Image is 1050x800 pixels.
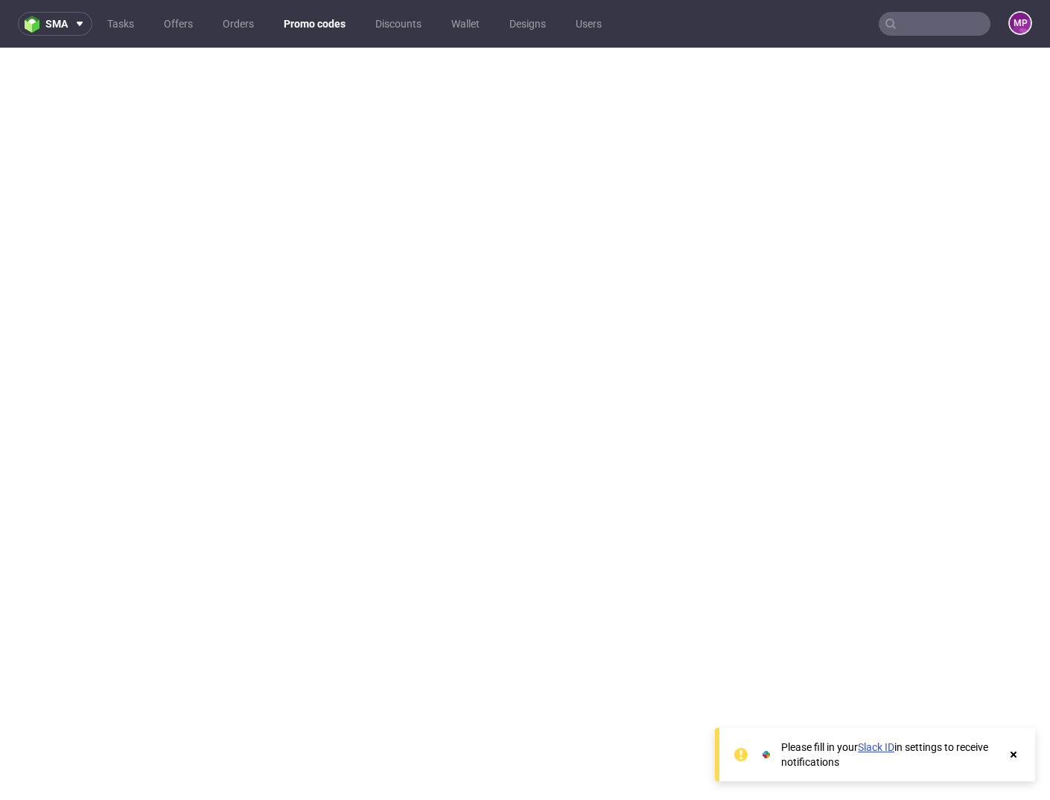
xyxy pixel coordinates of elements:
img: logo [25,16,45,33]
a: Discounts [366,12,430,36]
div: Please fill in your in settings to receive notifications [781,740,999,769]
a: Users [567,12,611,36]
a: Promo codes [275,12,354,36]
img: Slack [759,747,774,762]
a: Tasks [98,12,143,36]
a: Offers [155,12,202,36]
a: Orders [214,12,263,36]
span: sma [45,19,68,29]
a: Designs [500,12,555,36]
a: Wallet [442,12,489,36]
a: Slack ID [858,741,894,753]
button: sma [18,12,92,36]
figcaption: MP [1010,13,1031,33]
